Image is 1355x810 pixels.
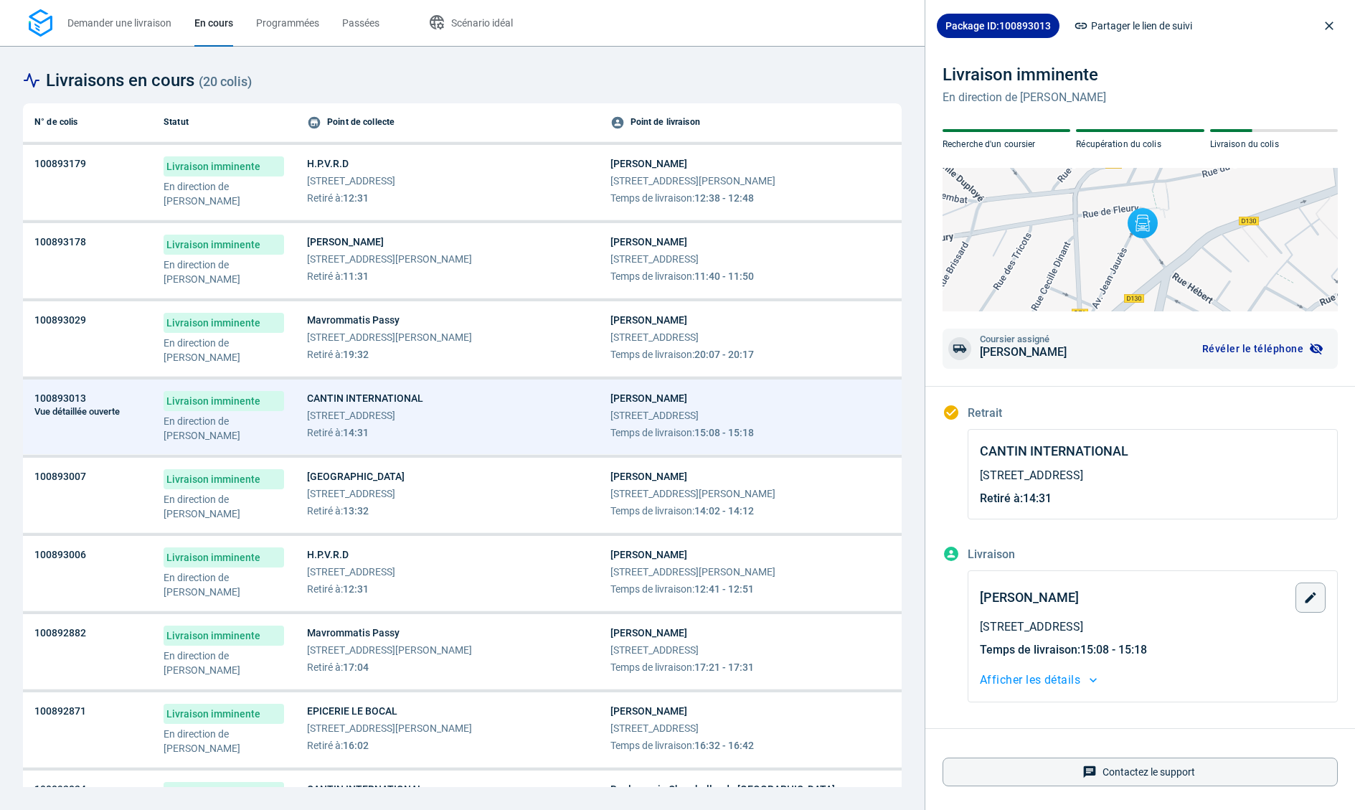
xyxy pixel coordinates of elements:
[610,174,775,188] span: [STREET_ADDRESS][PERSON_NAME]
[164,156,284,176] span: Livraison imminente
[980,618,1326,636] span: [STREET_ADDRESS]
[980,441,1128,461] span: CANTIN INTERNATIONAL
[307,427,341,438] span: Retiré à
[307,721,472,735] span: [STREET_ADDRESS][PERSON_NAME]
[610,252,754,266] span: [STREET_ADDRESS]
[694,661,754,673] span: 17:21 - 17:31
[610,643,754,657] span: [STREET_ADDRESS]
[46,69,252,92] span: Livraisons en cours
[164,492,284,521] p: En direction de [PERSON_NAME]
[307,252,472,266] span: [STREET_ADDRESS][PERSON_NAME]
[694,583,754,595] span: 12:41 - 12:51
[694,505,754,517] span: 14:02 - 14:12
[343,427,369,438] span: 14:31
[307,269,472,283] span: :
[307,486,405,501] span: [STREET_ADDRESS]
[307,504,405,518] span: :
[610,469,775,484] span: [PERSON_NAME]
[307,156,395,171] span: H.P.V.R.D
[610,547,775,562] span: [PERSON_NAME]
[164,547,284,568] span: Livraison imminente
[980,491,1020,505] span: Retiré à
[1210,138,1338,151] p: Livraison du colis
[194,17,233,29] span: En cours
[451,17,513,29] span: Scénario idéal
[307,660,472,674] span: :
[1023,491,1052,505] span: 14:31
[610,313,754,327] span: [PERSON_NAME]
[945,19,1051,33] span: Package ID: 100893013
[1315,11,1344,40] button: close drawer
[67,17,171,29] span: Demander une livraison
[610,425,754,440] span: :
[610,486,775,501] span: [STREET_ADDRESS][PERSON_NAME]
[610,408,754,423] span: [STREET_ADDRESS]
[34,407,120,416] span: Vue détaillée ouverte
[610,721,754,735] span: [STREET_ADDRESS]
[610,740,692,751] span: Temps de livraison
[343,661,369,673] span: 17:04
[307,174,395,188] span: [STREET_ADDRESS]
[164,235,284,255] span: Livraison imminente
[164,727,284,755] p: En direction de [PERSON_NAME]
[307,782,423,796] span: CANTIN INTERNATIONAL
[307,330,472,344] span: [STREET_ADDRESS][PERSON_NAME]
[610,191,775,205] span: :
[307,408,423,423] span: [STREET_ADDRESS]
[610,504,775,518] span: :
[948,337,971,360] span: van
[610,349,692,360] span: Temps de livraison
[34,782,86,796] span: 100892824
[1202,344,1303,354] span: Révéler le téléphone
[34,235,86,249] span: 100893178
[694,740,754,751] span: 16:32 - 16:42
[610,583,692,595] span: Temps de livraison
[343,583,369,595] span: 12:31
[980,467,1326,484] span: [STREET_ADDRESS]
[307,270,341,282] span: Retiré à
[164,179,284,208] p: En direction de [PERSON_NAME]
[694,427,754,438] span: 15:08 - 15:18
[164,313,284,333] span: Livraison imminente
[610,704,754,718] span: [PERSON_NAME]
[610,738,754,753] span: :
[199,74,252,89] span: ( 20 colis )
[307,547,395,562] span: H.P.V.R.D
[610,330,754,344] span: [STREET_ADDRESS]
[1091,17,1192,34] span: Partager le lien de suivi
[694,349,754,360] span: 20:07 - 20:17
[343,505,369,517] span: 13:32
[307,740,341,751] span: Retiré à
[610,269,754,283] span: :
[307,347,472,362] span: :
[34,626,86,640] span: 100892882
[610,391,754,405] span: [PERSON_NAME]
[307,661,341,673] span: Retiré à
[610,235,754,249] span: [PERSON_NAME]
[307,313,472,327] span: Mavrommatis Passy
[307,391,423,405] span: CANTIN INTERNATIONAL
[34,313,86,327] span: 100893029
[307,505,341,517] span: Retiré à
[1076,138,1204,151] p: Récupération du colis
[610,565,775,579] span: [STREET_ADDRESS][PERSON_NAME]
[307,192,341,204] span: Retiré à
[164,391,284,411] span: Livraison imminente
[1103,766,1195,778] span: Contactez le support
[610,347,754,362] span: :
[610,156,775,171] span: [PERSON_NAME]
[164,704,284,724] span: Livraison imminente
[34,156,86,171] span: 100893179
[307,469,405,484] span: [GEOGRAPHIC_DATA]
[343,270,369,282] span: 11:31
[164,469,284,489] span: Livraison imminente
[307,235,472,249] span: [PERSON_NAME]
[610,660,754,674] span: :
[164,414,284,443] p: En direction de [PERSON_NAME]
[694,270,754,282] span: 11:40 - 11:50
[23,103,152,142] th: N° de colis
[307,582,395,596] span: :
[610,782,835,796] span: Boulangerie Chambelland - [GEOGRAPHIC_DATA]
[1080,643,1147,656] span: 15:08 - 15:18
[164,649,284,677] p: En direction de [PERSON_NAME]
